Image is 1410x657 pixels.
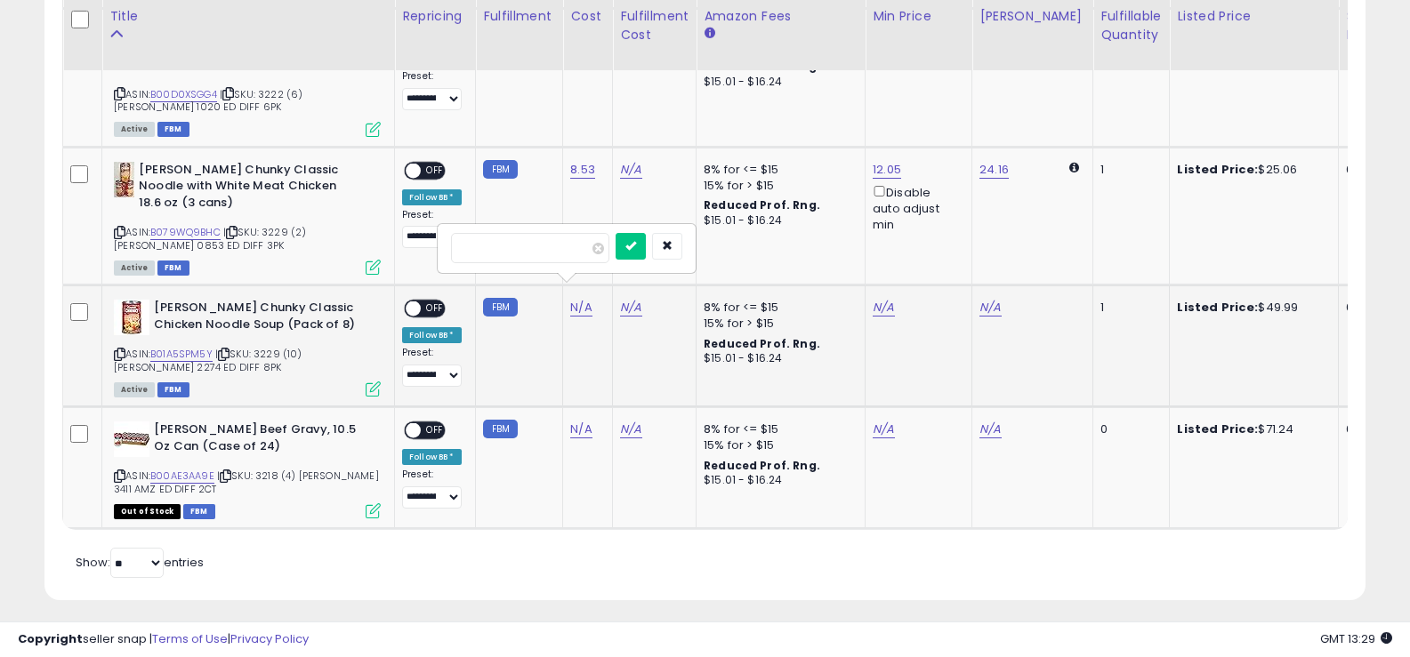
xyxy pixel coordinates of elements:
[873,7,964,26] div: Min Price
[109,7,387,26] div: Title
[150,469,214,484] a: B00AE3AA9E
[873,161,901,179] a: 12.05
[873,299,894,316] a: N/A
[1100,162,1156,178] div: 1
[154,421,370,459] b: [PERSON_NAME] Beef Gravy, 10.5 Oz Can (Case of 24)
[150,347,213,362] a: B01A5SPM5Y
[704,421,851,437] div: 8% for <= $15
[402,189,462,205] div: Follow BB *
[114,162,381,274] div: ASIN:
[704,26,714,42] small: Amazon Fees.
[1100,300,1156,316] div: 1
[1177,421,1258,437] b: Listed Price:
[114,347,302,373] span: | SKU: 3229 (10) [PERSON_NAME] 2274 ED DIFF 8PK
[402,449,462,465] div: Follow BB *
[157,382,189,397] span: FBM
[402,209,462,249] div: Preset:
[704,178,851,194] div: 15% for > $15
[114,469,379,495] span: | SKU: 3218 (4) [PERSON_NAME] 3411 AMZ ED DIFF 2CT
[873,421,894,438] a: N/A
[114,300,381,395] div: ASIN:
[114,300,149,335] img: 512TxEaccUL._SL40_.jpg
[114,421,149,457] img: 51Ii18YiQML._SL40_.jpg
[114,421,381,517] div: ASIN:
[1320,630,1392,647] span: 2025-09-10 13:29 GMT
[979,7,1085,26] div: [PERSON_NAME]
[483,420,518,438] small: FBM
[114,225,306,252] span: | SKU: 3229 (2) [PERSON_NAME] 0853 ED DIFF 3PK
[570,421,592,438] a: N/A
[150,225,221,240] a: B079WQ9BHC
[979,161,1009,179] a: 24.16
[704,7,858,26] div: Amazon Fees
[704,213,851,228] div: $15.01 - $16.24
[483,160,518,179] small: FBM
[114,382,155,397] span: All listings currently available for purchase on Amazon
[704,458,820,473] b: Reduced Prof. Rng.
[570,299,592,316] a: N/A
[979,299,1001,316] a: N/A
[1177,299,1258,316] b: Listed Price:
[620,7,689,44] div: Fulfillment Cost
[570,161,595,179] a: 8.53
[114,122,155,137] span: All listings currently available for purchase on Amazon
[704,473,851,488] div: $15.01 - $16.24
[157,260,189,276] span: FBM
[483,7,555,26] div: Fulfillment
[154,300,370,337] b: [PERSON_NAME] Chunky Classic Chicken Noodle Soup (Pack of 8)
[1177,162,1325,178] div: $25.06
[150,87,217,102] a: B00D0XSGG4
[1346,300,1375,316] div: 0.00
[570,7,605,26] div: Cost
[402,70,462,110] div: Preset:
[483,298,518,316] small: FBM
[1346,7,1382,44] div: Ship Price
[704,162,851,178] div: 8% for <= $15
[402,347,462,387] div: Preset:
[1069,162,1079,173] i: Calculated using Dynamic Max Price.
[139,162,355,216] b: [PERSON_NAME] Chunky Classic Noodle with White Meat Chicken 18.6 oz (3 cans)
[421,163,449,178] span: OFF
[704,437,851,453] div: 15% for > $15
[704,75,851,90] div: $15.01 - $16.24
[402,327,462,343] div: Follow BB *
[979,421,1001,438] a: N/A
[114,162,134,197] img: 519wltAFarL._SL40_.jpg
[183,504,215,519] span: FBM
[620,299,641,316] a: N/A
[421,301,449,316] span: OFF
[704,197,820,212] b: Reduced Prof. Rng.
[230,630,309,647] a: Privacy Policy
[620,421,641,438] a: N/A
[18,631,309,648] div: seller snap | |
[1177,300,1325,316] div: $49.99
[114,504,181,519] span: All listings that are currently out of stock and unavailable for purchase on Amazon
[873,182,958,234] div: Disable auto adjust min
[704,336,820,351] b: Reduced Prof. Rng.
[1177,161,1258,178] b: Listed Price:
[704,316,851,332] div: 15% for > $15
[76,554,204,571] span: Show: entries
[18,630,83,647] strong: Copyright
[114,23,381,135] div: ASIN:
[1346,421,1375,437] div: 0.00
[1177,7,1331,26] div: Listed Price
[114,260,155,276] span: All listings currently available for purchase on Amazon
[114,87,302,114] span: | SKU: 3222 (6) [PERSON_NAME] 1020 ED DIFF 6PK
[152,630,228,647] a: Terms of Use
[421,423,449,438] span: OFF
[402,7,468,26] div: Repricing
[402,469,462,509] div: Preset:
[620,161,641,179] a: N/A
[704,300,851,316] div: 8% for <= $15
[1177,421,1325,437] div: $71.24
[157,122,189,137] span: FBM
[1100,421,1156,437] div: 0
[1346,162,1375,178] div: 0.00
[1100,7,1162,44] div: Fulfillable Quantity
[704,351,851,366] div: $15.01 - $16.24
